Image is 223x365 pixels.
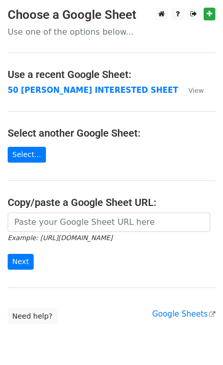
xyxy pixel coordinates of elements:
[8,8,215,22] h3: Choose a Google Sheet
[8,308,57,324] a: Need help?
[8,147,46,163] a: Select...
[8,234,112,242] small: Example: [URL][DOMAIN_NAME]
[8,86,178,95] a: 50 [PERSON_NAME] INTERESTED SHEET
[178,86,204,95] a: View
[8,68,215,81] h4: Use a recent Google Sheet:
[188,87,204,94] small: View
[8,213,210,232] input: Paste your Google Sheet URL here
[8,127,215,139] h4: Select another Google Sheet:
[8,27,215,37] p: Use one of the options below...
[8,254,34,270] input: Next
[8,196,215,208] h4: Copy/paste a Google Sheet URL:
[152,309,215,319] a: Google Sheets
